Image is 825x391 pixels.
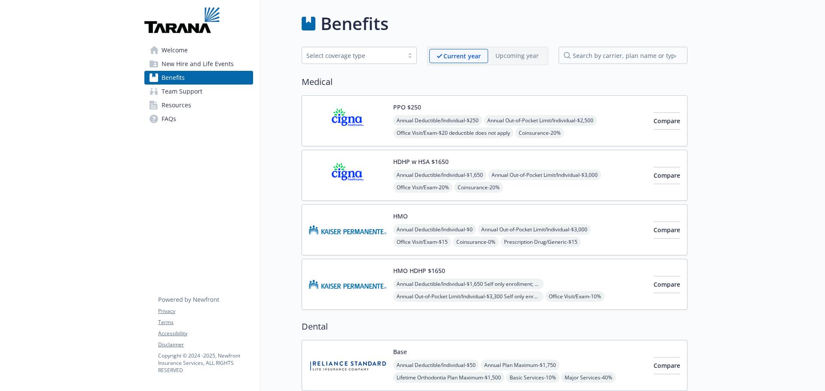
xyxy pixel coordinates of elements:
[453,236,499,247] span: Coinsurance - 0%
[144,71,253,85] a: Benefits
[393,115,482,126] span: Annual Deductible/Individual - $250
[443,52,481,61] p: Current year
[654,357,680,374] button: Compare
[162,43,188,57] span: Welcome
[158,330,253,337] a: Accessibility
[506,372,559,383] span: Basic Services - 10%
[158,318,253,326] a: Terms
[561,372,616,383] span: Major Services - 40%
[162,112,176,126] span: FAQs
[393,224,476,235] span: Annual Deductible/Individual - $0
[158,352,253,374] p: Copyright © 2024 - 2025 , Newfront Insurance Services, ALL RIGHTS RESERVED
[144,57,253,71] a: New Hire and Life Events
[488,49,546,63] span: Upcoming year
[393,236,451,247] span: Office Visit/Exam - $15
[162,85,202,98] span: Team Support
[393,360,479,370] span: Annual Deductible/Individual - $50
[545,291,605,302] span: Office Visit/Exam - 10%
[144,112,253,126] a: FAQs
[144,85,253,98] a: Team Support
[144,98,253,112] a: Resources
[654,112,680,130] button: Compare
[654,117,680,125] span: Compare
[654,361,680,370] span: Compare
[393,182,452,193] span: Office Visit/Exam - 20%
[393,372,504,383] span: Lifetime Orthodontia Plan Maximum - $1,500
[481,360,559,370] span: Annual Plan Maximum - $1,750
[306,51,399,60] div: Select coverage type
[393,266,445,275] button: HMO HDHP $1650
[321,11,388,36] h1: Benefits
[162,57,234,71] span: New Hire and Life Events
[393,291,544,302] span: Annual Out-of-Pocket Limit/Individual - $3,300 Self only enrollment; $3,300 for any one member wi...
[478,224,591,235] span: Annual Out-of-Pocket Limit/Individual - $3,000
[158,307,253,315] a: Privacy
[495,51,539,60] p: Upcoming year
[393,157,449,166] button: HDHP w HSA $1650
[654,226,680,234] span: Compare
[393,279,544,289] span: Annual Deductible/Individual - $1,650 Self only enrollment; $3,300 for any one member within a Fa...
[393,170,486,180] span: Annual Deductible/Individual - $1,650
[393,103,421,112] button: PPO $250
[162,98,191,112] span: Resources
[393,127,513,138] span: Office Visit/Exam - $20 deductible does not apply
[654,171,680,179] span: Compare
[654,167,680,184] button: Compare
[302,76,687,88] h2: Medical
[144,43,253,57] a: Welcome
[454,182,503,193] span: Coinsurance - 20%
[309,157,386,194] img: CIGNA carrier logo
[393,212,408,221] button: HMO
[309,103,386,139] img: CIGNA carrier logo
[501,236,581,247] span: Prescription Drug/Generic - $15
[654,276,680,293] button: Compare
[654,280,680,288] span: Compare
[488,170,601,180] span: Annual Out-of-Pocket Limit/Individual - $3,000
[559,47,687,64] input: search by carrier, plan name or type
[309,347,386,384] img: Reliance Standard Life Insurance Company carrier logo
[654,221,680,239] button: Compare
[309,266,386,303] img: Kaiser Permanente Insurance Company carrier logo
[484,115,597,126] span: Annual Out-of-Pocket Limit/Individual - $2,500
[309,212,386,248] img: Kaiser Permanente Insurance Company carrier logo
[393,347,407,356] button: Base
[162,71,185,85] span: Benefits
[515,127,564,138] span: Coinsurance - 20%
[158,341,253,349] a: Disclaimer
[302,320,687,333] h2: Dental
